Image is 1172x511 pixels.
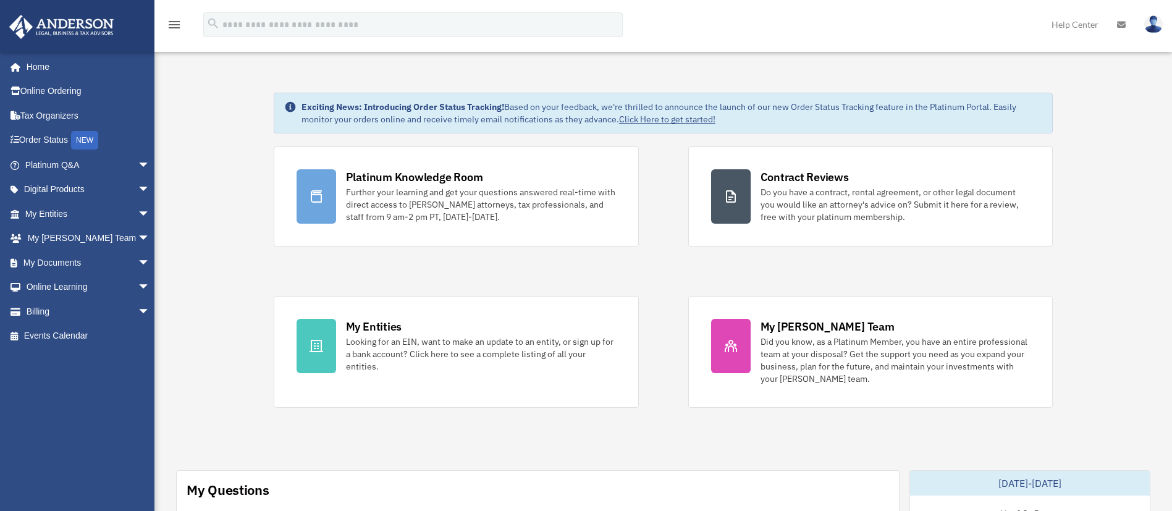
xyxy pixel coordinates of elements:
[688,296,1053,408] a: My [PERSON_NAME] Team Did you know, as a Platinum Member, you have an entire professional team at...
[138,250,162,276] span: arrow_drop_down
[619,114,715,125] a: Click Here to get started!
[138,226,162,251] span: arrow_drop_down
[138,177,162,203] span: arrow_drop_down
[167,17,182,32] i: menu
[761,186,1031,223] div: Do you have a contract, rental agreement, or other legal document you would like an attorney's ad...
[167,22,182,32] a: menu
[6,15,117,39] img: Anderson Advisors Platinum Portal
[138,275,162,300] span: arrow_drop_down
[71,131,98,150] div: NEW
[138,299,162,324] span: arrow_drop_down
[9,299,169,324] a: Billingarrow_drop_down
[9,103,169,128] a: Tax Organizers
[9,250,169,275] a: My Documentsarrow_drop_down
[9,128,169,153] a: Order StatusNEW
[346,186,616,223] div: Further your learning and get your questions answered real-time with direct access to [PERSON_NAM...
[9,201,169,226] a: My Entitiesarrow_drop_down
[274,146,639,247] a: Platinum Knowledge Room Further your learning and get your questions answered real-time with dire...
[138,153,162,178] span: arrow_drop_down
[910,471,1150,496] div: [DATE]-[DATE]
[346,319,402,334] div: My Entities
[9,177,169,202] a: Digital Productsarrow_drop_down
[761,169,849,185] div: Contract Reviews
[301,101,504,112] strong: Exciting News: Introducing Order Status Tracking!
[346,336,616,373] div: Looking for an EIN, want to make an update to an entity, or sign up for a bank account? Click her...
[206,17,220,30] i: search
[187,481,269,499] div: My Questions
[9,153,169,177] a: Platinum Q&Aarrow_drop_down
[688,146,1053,247] a: Contract Reviews Do you have a contract, rental agreement, or other legal document you would like...
[346,169,483,185] div: Platinum Knowledge Room
[761,336,1031,385] div: Did you know, as a Platinum Member, you have an entire professional team at your disposal? Get th...
[9,324,169,348] a: Events Calendar
[1144,15,1163,33] img: User Pic
[301,101,1043,125] div: Based on your feedback, we're thrilled to announce the launch of our new Order Status Tracking fe...
[9,54,162,79] a: Home
[761,319,895,334] div: My [PERSON_NAME] Team
[9,226,169,251] a: My [PERSON_NAME] Teamarrow_drop_down
[274,296,639,408] a: My Entities Looking for an EIN, want to make an update to an entity, or sign up for a bank accoun...
[138,201,162,227] span: arrow_drop_down
[9,275,169,300] a: Online Learningarrow_drop_down
[9,79,169,104] a: Online Ordering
